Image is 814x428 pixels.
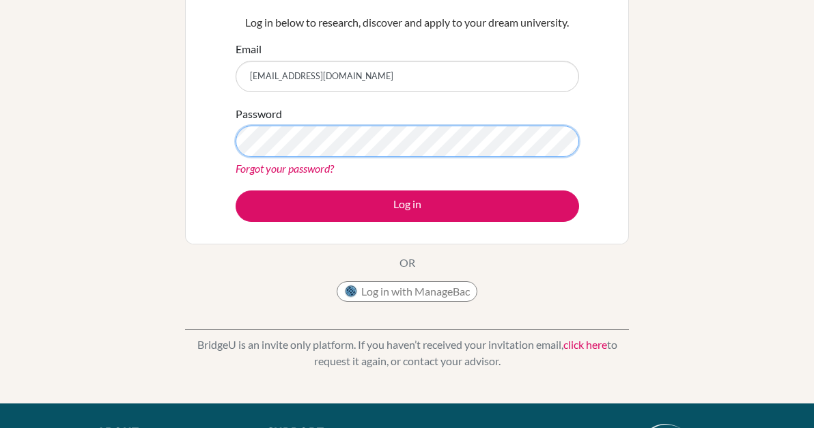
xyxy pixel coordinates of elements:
[399,255,415,271] p: OR
[236,162,334,175] a: Forgot your password?
[563,338,607,351] a: click here
[185,337,629,369] p: BridgeU is an invite only platform. If you haven’t received your invitation email, to request it ...
[236,190,579,222] button: Log in
[236,106,282,122] label: Password
[236,14,579,31] p: Log in below to research, discover and apply to your dream university.
[236,41,262,57] label: Email
[337,281,477,302] button: Log in with ManageBac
